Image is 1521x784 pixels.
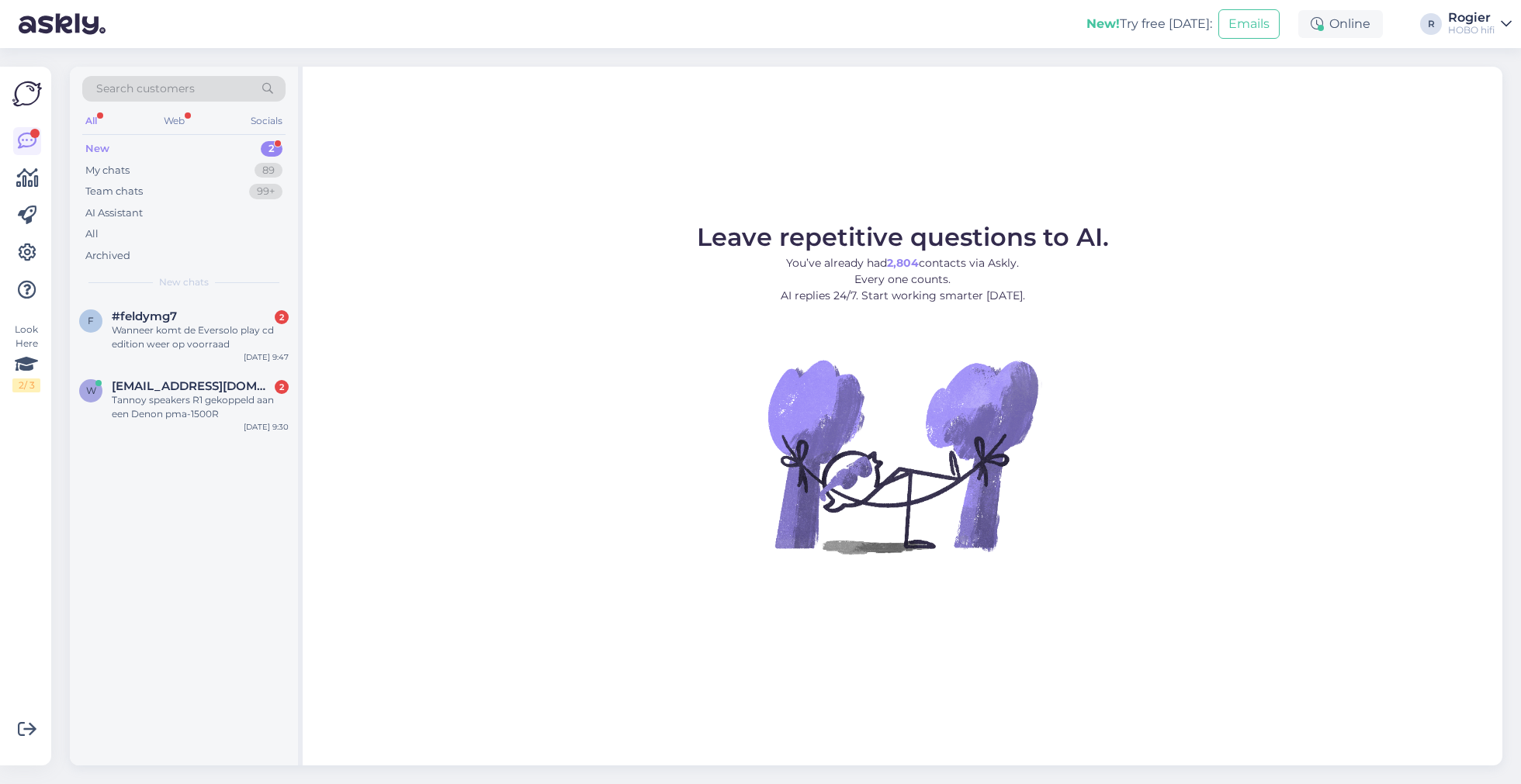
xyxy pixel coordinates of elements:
div: [DATE] 9:47 [244,351,289,363]
div: 2 [261,141,282,157]
span: New chats [159,275,209,289]
div: 99+ [249,184,282,199]
div: Web [161,111,188,131]
div: Online [1298,10,1383,38]
div: Rogier [1448,12,1495,24]
div: All [82,111,100,131]
div: Look Here [12,323,40,392]
span: Leave repetitive questions to AI. [697,222,1109,252]
b: New! [1086,16,1120,31]
span: wlaadwishaupt@hotmail.com [112,379,273,393]
div: New [85,141,109,157]
b: 2,804 [887,256,919,270]
div: Wanneer komt de Eversolo play cd edition weer op voorraad [112,323,289,351]
img: No Chat active [763,316,1042,596]
span: #feldymg7 [112,309,177,323]
span: w [86,385,96,396]
div: HOBO hifi [1448,24,1495,36]
div: Try free [DATE]: [1086,15,1212,33]
div: Archived [85,248,130,264]
div: 89 [255,163,282,178]
img: Askly Logo [12,79,42,109]
div: [DATE] 9:30 [244,421,289,433]
div: 2 / 3 [12,378,40,392]
div: All [85,226,99,242]
div: Team chats [85,184,143,199]
p: You’ve already had contacts via Askly. Every one counts. AI replies 24/7. Start working smarter [... [697,255,1109,304]
div: Tannoy speakers R1 gekoppeld aan een Denon pma-1500R [112,393,289,421]
button: Emails [1218,9,1280,39]
div: AI Assistant [85,205,143,221]
div: My chats [85,163,130,178]
div: R [1420,13,1442,35]
span: Search customers [96,81,195,97]
a: RogierHOBO hifi [1448,12,1512,36]
div: Socials [248,111,286,131]
div: 2 [275,380,289,394]
div: 2 [275,310,289,324]
span: f [88,315,94,326]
